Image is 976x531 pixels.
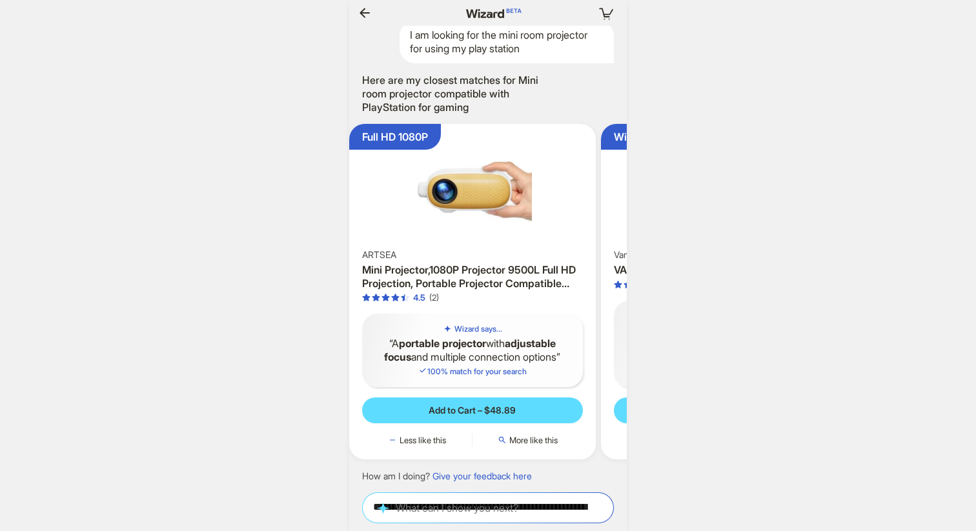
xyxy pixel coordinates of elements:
[509,435,558,445] span: More like this
[614,263,835,277] h3: VANKYO Leisure 470 Mini WiFi Projector
[362,434,473,446] button: Less like this
[614,249,643,261] span: Vankyo
[362,130,428,144] div: Full HD 1080P
[606,129,843,248] img: VANKYO Leisure 470 Mini WiFi Projector
[413,292,425,303] div: 4.5
[362,263,584,290] h3: Mini Projector,1080P Projector 9500L Full HD Projection, Portable Projector Compatible with Lapto...
[401,294,409,302] span: star
[362,292,425,303] div: 4.5 out of 5 stars
[362,294,371,302] span: star
[429,292,439,303] div: (2)
[372,337,573,364] q: A with and multiple connection options
[362,249,396,261] span: ARTSEA
[372,294,380,302] span: star
[362,397,584,423] button: Add to Cart – $48.89
[624,281,632,289] span: star
[614,281,622,289] span: star
[418,366,527,376] span: 100 % match for your search
[473,434,583,446] button: More like this
[454,324,502,334] h5: Wizard says...
[399,337,486,350] b: portable projector
[400,21,614,63] div: I am looking for the mini room projector for using my play station
[429,405,516,416] span: Add to Cart – $48.89
[432,470,532,481] a: Give your feedback here
[381,294,390,302] span: star
[362,74,556,114] div: Here are my closest matches for Mini room projector compatible with PlayStation for gaming
[391,294,400,302] span: star
[400,435,446,445] span: Less like this
[614,279,677,290] div: 5.0 out of 5 stars
[624,323,825,363] q: A with for seamless screen mirroring.
[362,470,532,482] div: How am I doing?
[614,130,738,144] div: Wireless Screen Mirroring
[349,124,596,459] div: Full HD 1080PMini Projector,1080P Projector 9500L Full HD Projection, Portable Projector Compatib...
[354,129,591,248] img: Mini Projector,1080P Projector 9500L Full HD Projection, Portable Projector Compatible with Lapto...
[384,337,556,363] b: adjustable focus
